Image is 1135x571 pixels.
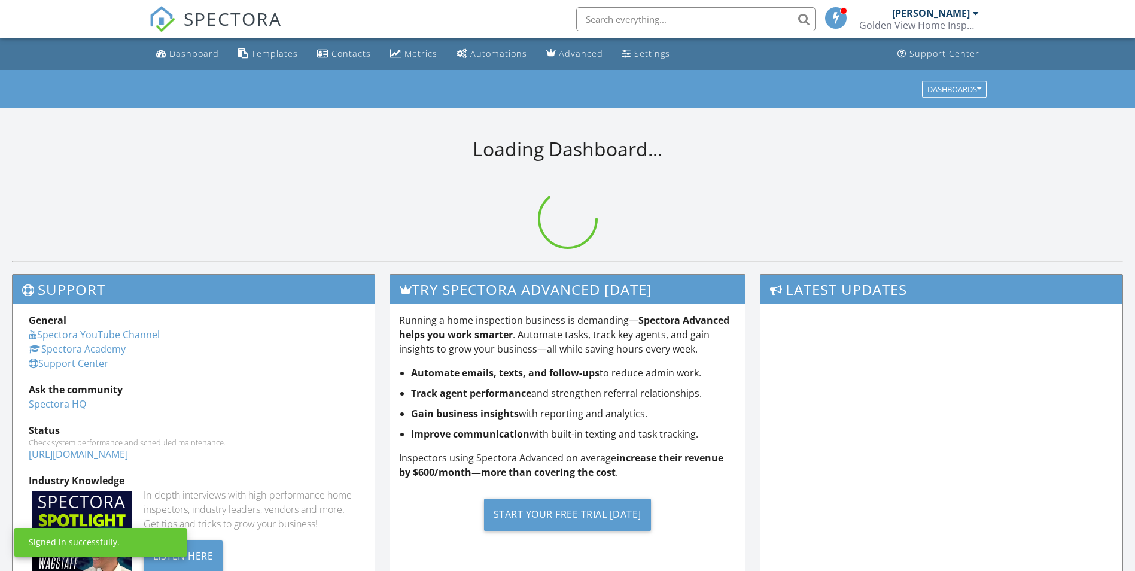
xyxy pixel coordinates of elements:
[29,342,126,356] a: Spectora Academy
[859,19,979,31] div: Golden View Home Inspections, LLC
[927,85,981,93] div: Dashboards
[184,6,282,31] span: SPECTORA
[411,427,530,441] strong: Improve communication
[909,48,979,59] div: Support Center
[29,357,108,370] a: Support Center
[399,451,723,479] strong: increase their revenue by $600/month—more than covering the cost
[29,438,358,447] div: Check system performance and scheduled maintenance.
[576,7,816,31] input: Search everything...
[634,48,670,59] div: Settings
[390,275,745,304] h3: Try spectora advanced [DATE]
[29,397,86,411] a: Spectora HQ
[169,48,219,59] div: Dashboard
[29,314,66,327] strong: General
[411,387,531,400] strong: Track agent performance
[411,407,519,420] strong: Gain business insights
[559,48,603,59] div: Advanced
[13,275,375,304] h3: Support
[452,43,532,65] a: Automations (Basic)
[399,313,736,356] p: Running a home inspection business is demanding— . Automate tasks, track key agents, and gain ins...
[29,382,358,397] div: Ask the community
[251,48,298,59] div: Templates
[617,43,675,65] a: Settings
[144,549,223,562] a: Listen Here
[893,43,984,65] a: Support Center
[922,81,987,98] button: Dashboards
[29,473,358,488] div: Industry Knowledge
[385,43,442,65] a: Metrics
[29,448,128,461] a: [URL][DOMAIN_NAME]
[233,43,303,65] a: Templates
[411,366,736,380] li: to reduce admin work.
[484,499,651,531] div: Start Your Free Trial [DATE]
[470,48,527,59] div: Automations
[411,366,600,379] strong: Automate emails, texts, and follow-ups
[29,423,358,438] div: Status
[892,7,970,19] div: [PERSON_NAME]
[312,43,376,65] a: Contacts
[399,451,736,479] p: Inspectors using Spectora Advanced on average .
[411,406,736,421] li: with reporting and analytics.
[29,536,120,548] div: Signed in successfully.
[399,489,736,540] a: Start Your Free Trial [DATE]
[149,16,282,41] a: SPECTORA
[760,275,1122,304] h3: Latest Updates
[149,6,175,32] img: The Best Home Inspection Software - Spectora
[144,488,358,531] div: In-depth interviews with high-performance home inspectors, industry leaders, vendors and more. Ge...
[29,328,160,341] a: Spectora YouTube Channel
[331,48,371,59] div: Contacts
[404,48,437,59] div: Metrics
[151,43,224,65] a: Dashboard
[411,427,736,441] li: with built-in texting and task tracking.
[541,43,608,65] a: Advanced
[399,314,729,341] strong: Spectora Advanced helps you work smarter
[411,386,736,400] li: and strengthen referral relationships.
